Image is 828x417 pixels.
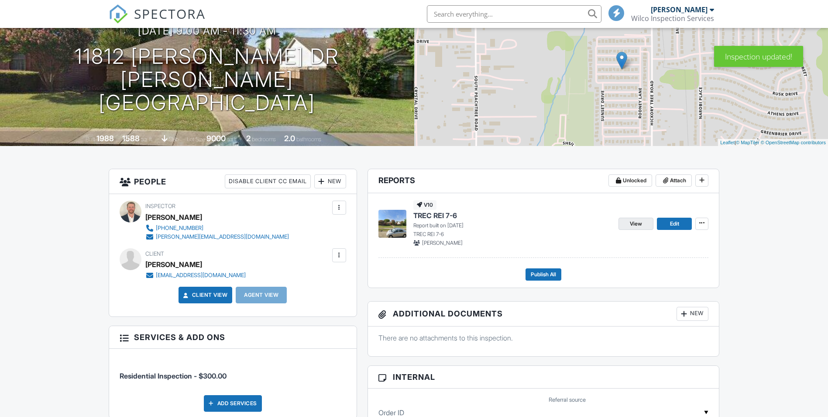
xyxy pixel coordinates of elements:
[145,258,202,271] div: [PERSON_NAME]
[718,139,828,146] div: |
[145,233,289,241] a: [PERSON_NAME][EMAIL_ADDRESS][DOMAIN_NAME]
[246,134,251,143] div: 2
[122,134,140,143] div: 1588
[296,136,321,142] span: bathrooms
[96,134,114,143] div: 1988
[720,140,735,145] a: Leaflet
[145,203,175,209] span: Inspector
[549,396,586,404] label: Referral source
[156,225,203,232] div: [PHONE_NUMBER]
[145,271,246,280] a: [EMAIL_ADDRESS][DOMAIN_NAME]
[252,136,276,142] span: bedrooms
[187,136,205,142] span: Lot Size
[134,4,206,23] span: SPECTORA
[378,333,709,343] p: There are no attachments to this inspection.
[631,14,714,23] div: Wilco Inspection Services
[145,211,202,224] div: [PERSON_NAME]
[145,224,289,233] a: [PHONE_NUMBER]
[761,140,826,145] a: © OpenStreetMap contributors
[86,136,95,142] span: Built
[677,307,708,321] div: New
[714,46,803,67] div: Inspection updated!
[368,366,719,389] h3: Internal
[120,355,346,388] li: Service: Residential Inspection
[14,45,400,114] h1: 11812 [PERSON_NAME] Dr [PERSON_NAME][GEOGRAPHIC_DATA]
[169,136,179,142] span: slab
[138,25,276,37] h3: [DATE] 9:00 am - 11:30 am
[284,134,295,143] div: 2.0
[109,12,206,30] a: SPECTORA
[204,395,262,412] div: Add Services
[109,169,357,194] h3: People
[182,291,228,299] a: Client View
[736,140,759,145] a: © MapTiler
[314,174,346,188] div: New
[206,134,226,143] div: 9000
[156,233,289,240] div: [PERSON_NAME][EMAIL_ADDRESS][DOMAIN_NAME]
[109,4,128,24] img: The Best Home Inspection Software - Spectora
[225,174,311,188] div: Disable Client CC Email
[368,302,719,327] h3: Additional Documents
[145,250,164,257] span: Client
[156,272,246,279] div: [EMAIL_ADDRESS][DOMAIN_NAME]
[427,5,601,23] input: Search everything...
[651,5,708,14] div: [PERSON_NAME]
[120,372,227,380] span: Residential Inspection - $300.00
[109,326,357,349] h3: Services & Add ons
[141,136,153,142] span: sq. ft.
[227,136,238,142] span: sq.ft.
